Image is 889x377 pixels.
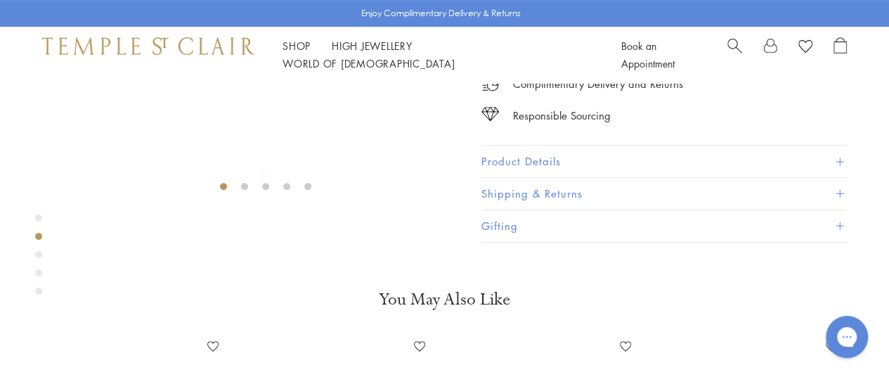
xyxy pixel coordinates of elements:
nav: Main navigation [283,37,590,72]
img: Temple St. Clair [42,37,254,54]
div: Product gallery navigation [35,211,42,306]
iframe: Gorgias live chat messenger [819,311,875,363]
a: Open Shopping Bag [833,37,847,72]
h3: You May Also Like [56,288,833,311]
a: World of [DEMOGRAPHIC_DATA]World of [DEMOGRAPHIC_DATA] [283,56,455,70]
img: icon_delivery.svg [481,75,499,93]
img: icon_sourcing.svg [481,107,499,121]
a: High JewelleryHigh Jewellery [332,39,413,53]
a: ShopShop [283,39,311,53]
a: View Wishlist [798,37,812,58]
button: Product Details [481,146,847,177]
button: Shipping & Returns [481,178,847,210]
p: Complimentary Delivery and Returns [513,75,683,93]
a: Book an Appointment [621,39,675,70]
div: Responsible Sourcing [513,107,611,124]
p: Enjoy Complimentary Delivery & Returns [361,6,521,20]
button: Gifting [481,210,847,242]
a: Search [727,37,742,72]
